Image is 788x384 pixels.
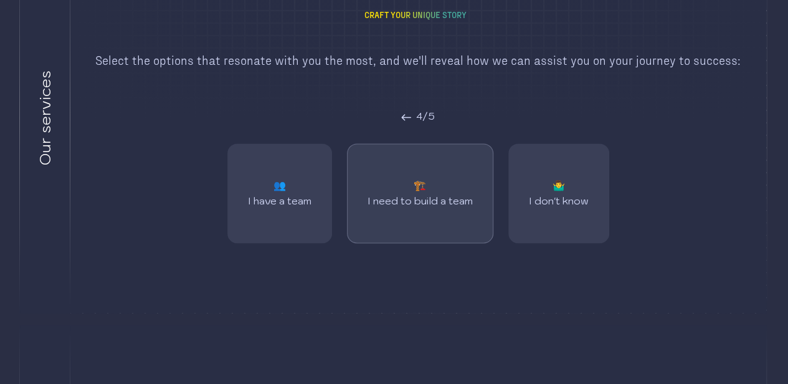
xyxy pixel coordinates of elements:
[529,193,589,208] div: I don't know
[416,108,435,123] div: 4 /5
[273,178,286,193] div: 👥
[248,193,311,208] div: I have a team
[414,178,426,193] div: 🏗️
[364,8,472,21] h1: Craft Your Unique Story
[553,178,565,193] div: 🤷‍♂️
[70,51,766,69] div: Select the options that resonate with you the most, and we'll reveal how we can assist you on you...
[35,70,55,165] div: Our services
[368,193,473,208] div: I need to build a team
